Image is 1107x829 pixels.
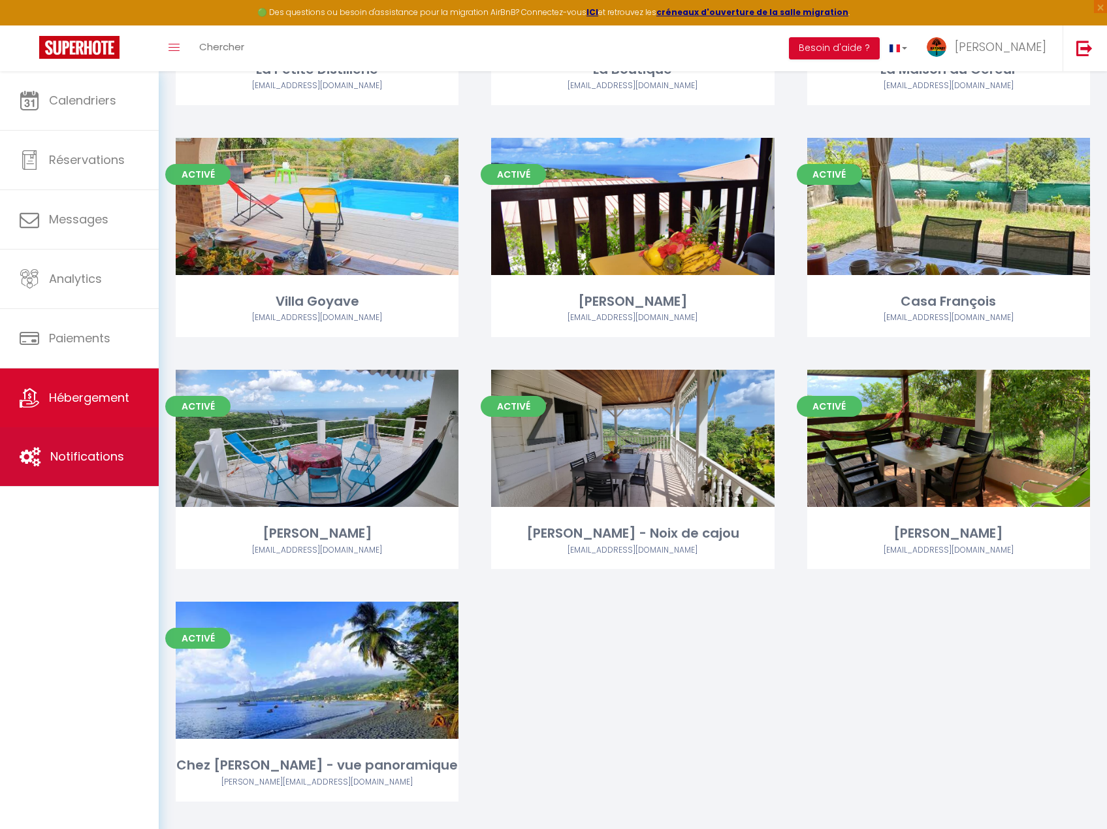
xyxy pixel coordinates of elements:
span: Messages [49,211,108,227]
div: Airbnb [176,80,458,92]
div: Chez [PERSON_NAME] - vue panoramique [176,755,458,775]
span: Réservations [49,152,125,168]
div: Airbnb [491,80,774,92]
div: Airbnb [491,312,774,324]
a: ICI [586,7,598,18]
img: Super Booking [39,36,120,59]
div: Airbnb [491,544,774,557]
span: Activé [481,396,546,417]
div: Airbnb [807,80,1090,92]
div: Airbnb [176,544,458,557]
div: [PERSON_NAME] [491,291,774,312]
div: Casa François [807,291,1090,312]
div: [PERSON_NAME] [176,523,458,544]
span: Activé [797,164,862,185]
div: [PERSON_NAME] [807,523,1090,544]
div: Airbnb [807,544,1090,557]
img: ... [927,37,946,57]
span: Paiements [49,330,110,346]
div: Airbnb [176,312,458,324]
a: ... [PERSON_NAME] [917,25,1063,71]
a: créneaux d'ouverture de la salle migration [656,7,848,18]
span: Activé [481,164,546,185]
div: Airbnb [176,776,458,788]
span: Analytics [49,270,102,287]
span: Notifications [50,448,124,464]
span: Activé [165,396,231,417]
a: Chercher [189,25,254,71]
iframe: Chat [1051,770,1097,819]
div: [PERSON_NAME] - Noix de cajou [491,523,774,544]
span: [PERSON_NAME] [955,39,1046,55]
button: Besoin d'aide ? [789,37,880,59]
span: Activé [165,164,231,185]
button: Ouvrir le widget de chat LiveChat [10,5,50,44]
span: Chercher [199,40,244,54]
div: Airbnb [807,312,1090,324]
span: Activé [797,396,862,417]
span: Calendriers [49,92,116,108]
img: logout [1076,40,1093,56]
span: Activé [165,628,231,649]
div: Villa Goyave [176,291,458,312]
span: Hébergement [49,389,129,406]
